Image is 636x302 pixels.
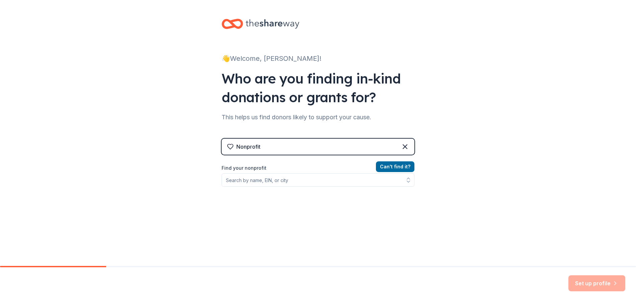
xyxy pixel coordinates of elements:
[222,112,414,123] div: This helps us find donors likely to support your cause.
[222,53,414,64] div: 👋 Welcome, [PERSON_NAME]!
[236,143,260,151] div: Nonprofit
[222,69,414,107] div: Who are you finding in-kind donations or grants for?
[222,164,414,172] label: Find your nonprofit
[222,173,414,187] input: Search by name, EIN, or city
[376,161,414,172] button: Can't find it?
